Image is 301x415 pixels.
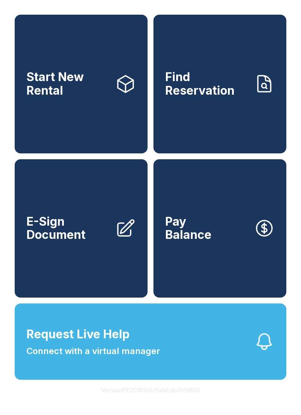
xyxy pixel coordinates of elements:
span: E-Sign Document [26,215,109,242]
span: Find Reservation [165,70,248,97]
span: Request Live Help [26,325,130,343]
a: Start New Rental [15,15,148,153]
span: Pay Balance [165,215,211,242]
a: E-Sign Document [15,159,148,298]
a: Find Reservation [153,15,286,153]
span: Start New Rental [26,70,109,97]
button: Request Live HelpConnect with a virtual manager [15,303,286,380]
a: PayBalance [153,159,286,298]
button: VersionPE2CWShLHxwLdo7nhiB05 [95,380,206,400]
span: Connect with a virtual manager [26,345,160,358]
